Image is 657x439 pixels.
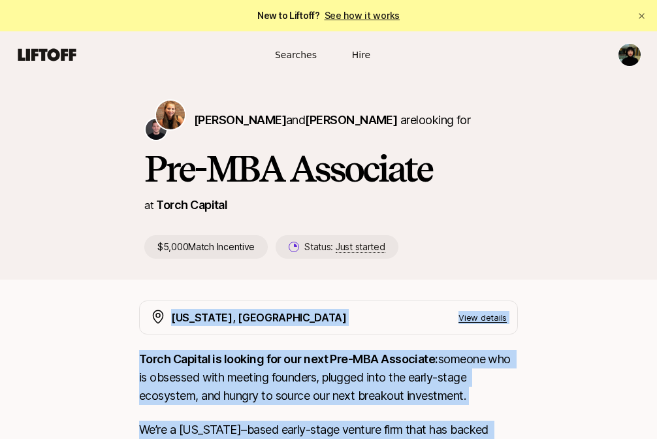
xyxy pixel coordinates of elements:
[156,198,227,212] a: Torch Capital
[618,44,641,66] img: Nari Nyamsuren
[275,48,317,62] span: Searches
[156,101,185,129] img: Katie Reiner
[257,8,400,24] span: New to Liftoff?
[139,350,518,405] p: someone who is obsessed with meeting founders, plugged into the early-stage ecosystem, and hungry...
[304,239,385,255] p: Status:
[144,235,268,259] p: $5,000 Match Incentive
[144,149,513,188] h1: Pre-MBA Associate
[194,113,286,127] span: [PERSON_NAME]
[263,43,328,67] a: Searches
[458,311,507,324] p: View details
[336,241,385,253] span: Just started
[286,113,397,127] span: and
[352,48,370,62] span: Hire
[144,197,153,214] p: at
[328,43,394,67] a: Hire
[146,119,167,140] img: Christopher Harper
[194,111,470,129] p: are looking for
[305,113,397,127] span: [PERSON_NAME]
[618,43,641,67] button: Nari Nyamsuren
[139,352,438,366] strong: Torch Capital is looking for our next Pre-MBA Associate:
[325,10,400,21] a: See how it works
[171,309,347,326] p: [US_STATE], [GEOGRAPHIC_DATA]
